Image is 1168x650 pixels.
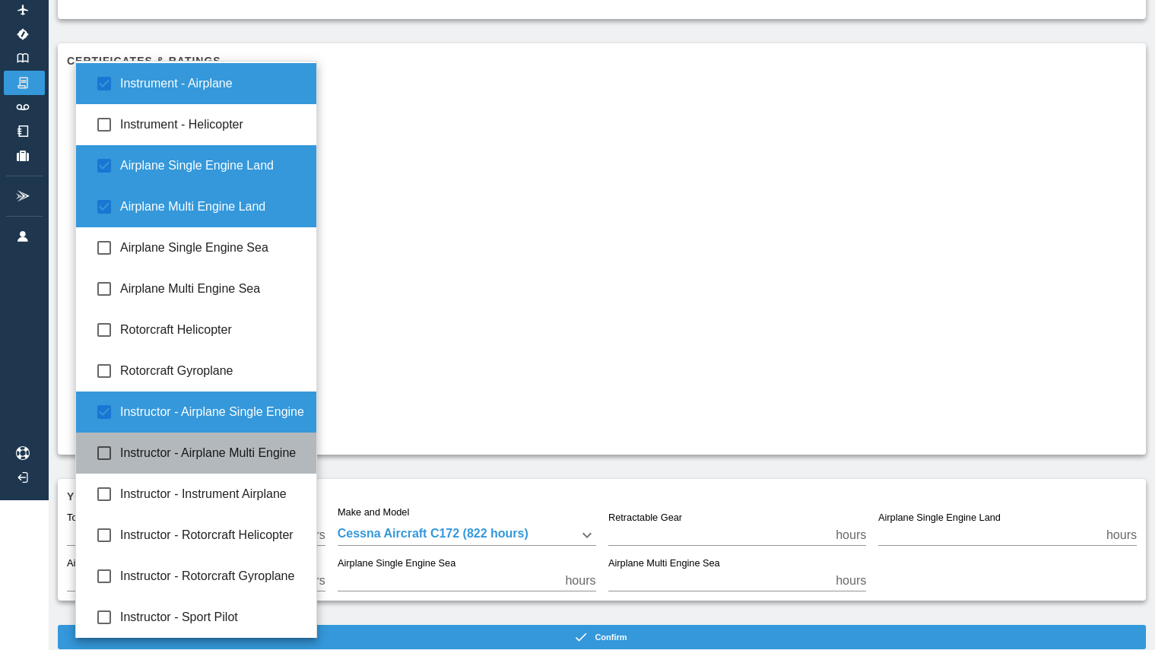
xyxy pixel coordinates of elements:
span: Instructor - Rotorcraft Gyroplane [120,567,304,585]
span: Airplane Multi Engine Sea [120,280,304,298]
span: Instrument - Airplane [120,75,304,93]
span: Rotorcraft Gyroplane [120,362,304,380]
span: Instructor - Airplane Multi Engine [120,444,304,462]
span: Rotorcraft Helicopter [120,321,304,339]
span: Instructor - Airplane Single Engine [120,403,304,421]
span: Airplane Multi Engine Land [120,198,304,216]
span: Instructor - Rotorcraft Helicopter [120,526,304,544]
span: Instructor - Sport Pilot [120,608,304,626]
span: Airplane Single Engine Land [120,157,304,175]
span: Instructor - Instrument Airplane [120,485,304,503]
span: Instrument - Helicopter [120,116,304,134]
span: Airplane Single Engine Sea [120,239,304,257]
